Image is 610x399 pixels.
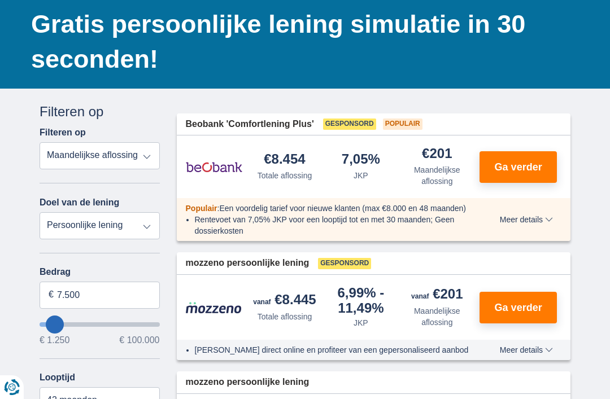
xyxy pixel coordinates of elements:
[186,204,217,213] span: Populair
[186,118,314,131] span: Beobank 'Comfortlening Plus'
[323,119,376,130] span: Gesponsord
[258,170,312,181] div: Totale aflossing
[119,336,159,345] span: € 100.000
[318,258,371,269] span: Gesponsord
[422,147,452,162] div: €201
[342,152,380,168] div: 7,05%
[354,170,368,181] div: JKP
[186,153,242,181] img: product.pl.alt Beobank
[500,216,553,223] span: Meer details
[186,257,310,270] span: mozzeno persoonlijke lening
[491,345,561,354] button: Meer details
[40,336,69,345] span: € 1.250
[186,376,310,389] span: mozzeno persoonlijke lening
[49,288,54,301] span: €
[500,346,553,354] span: Meer details
[40,102,160,121] div: Filteren op
[31,7,570,77] h1: Gratis persoonlijke lening simulatie in 30 seconden!
[354,317,368,328] div: JKP
[177,203,485,214] div: :
[253,293,316,309] div: €8.445
[383,119,422,130] span: Populair
[219,204,466,213] span: Een voordelig tarief voor nieuwe klanten (max €8.000 en 48 maanden)
[40,198,119,208] label: Doel van de lening
[411,287,463,303] div: €201
[186,301,242,314] img: product.pl.alt Mozzeno
[40,372,75,383] label: Looptijd
[495,302,542,313] span: Ga verder
[495,162,542,172] span: Ga verder
[491,215,561,224] button: Meer details
[195,214,476,236] li: Rentevoet van 7,05% JKP voor een looptijd tot en met 30 maanden; Geen dossierkosten
[195,344,476,356] li: [PERSON_NAME] direct online en profiteer van een gepersonaliseerd aanbod
[264,152,305,168] div: €8.454
[40,267,160,277] label: Bedrag
[403,305,470,328] div: Maandelijkse aflossing
[40,128,86,138] label: Filteren op
[480,151,557,183] button: Ga verder
[403,164,470,187] div: Maandelijkse aflossing
[480,292,557,323] button: Ga verder
[258,311,312,322] div: Totale aflossing
[40,322,160,327] input: wantToBorrow
[327,286,394,315] div: 6,99%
